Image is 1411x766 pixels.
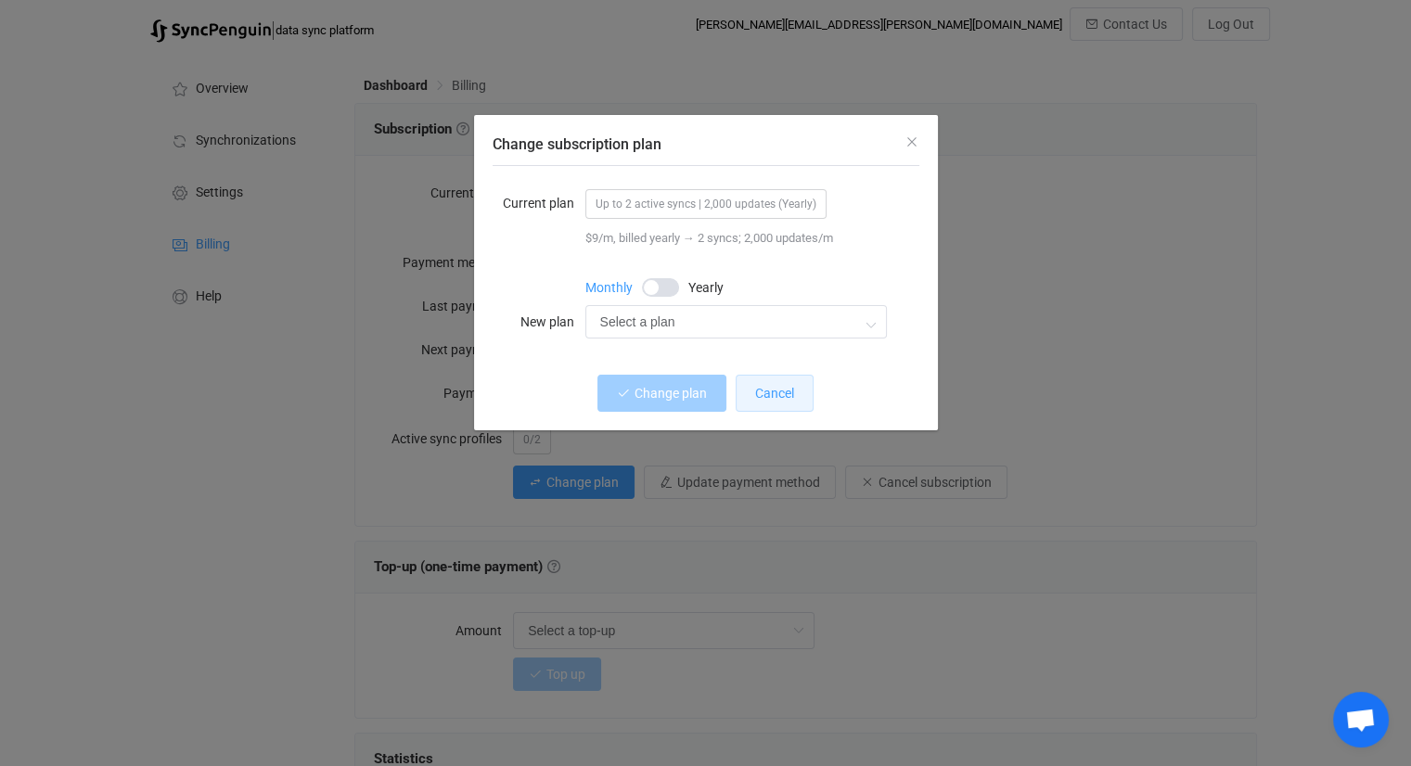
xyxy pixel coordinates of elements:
[688,281,724,294] span: Yearly
[493,185,585,222] label: Current plan
[585,189,827,219] span: Up to 2 active syncs | 2,000 updates (Yearly)
[1333,692,1389,747] div: Open chat
[904,134,919,151] button: Close
[474,115,938,430] div: Change subscription plan
[585,305,887,338] input: Select a plan
[597,375,726,412] button: Change plan
[736,375,814,412] button: Cancel
[585,281,633,294] span: Monthly
[493,303,585,340] label: New plan
[635,386,707,401] span: Change plan
[755,386,794,401] span: Cancel
[585,231,833,245] span: $9/m, billed yearly → 2 syncs; 2,000 updates/m
[493,135,661,153] span: Change subscription plan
